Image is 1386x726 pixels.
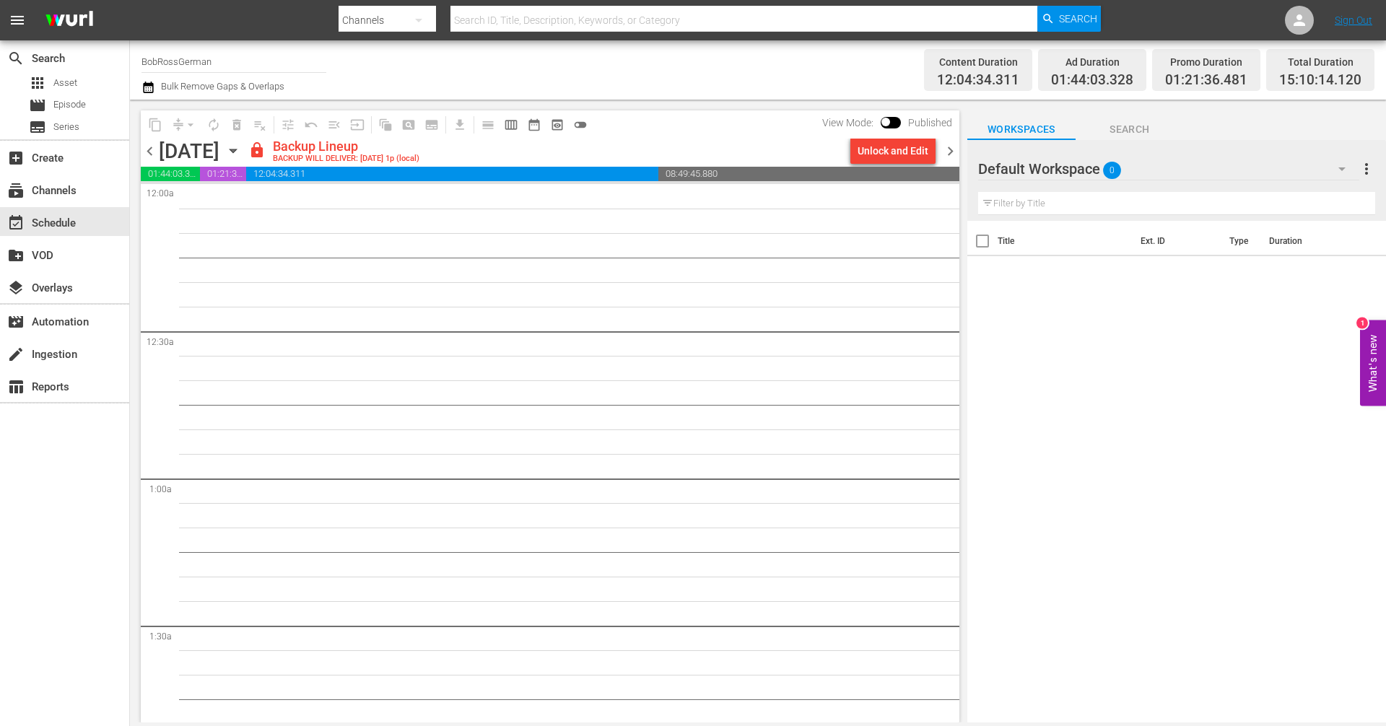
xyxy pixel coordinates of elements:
[1335,14,1372,26] a: Sign Out
[1051,72,1133,89] span: 01:44:03.328
[937,72,1019,89] span: 12:04:34.311
[978,149,1359,189] div: Default Workspace
[9,12,26,29] span: menu
[527,118,541,132] span: date_range_outlined
[323,113,346,136] span: Fill episodes with ad slates
[937,52,1019,72] div: Content Duration
[7,149,25,167] span: Create
[248,141,266,159] span: lock
[29,97,46,114] span: Episode
[7,279,25,297] span: Overlays
[546,113,569,136] span: View Backup
[7,182,25,199] span: Channels
[29,118,46,136] span: Series
[550,118,565,132] span: preview_outlined
[7,346,25,363] span: Ingestion
[7,50,25,67] span: Search
[53,76,77,90] span: Asset
[159,81,284,92] span: Bulk Remove Gaps & Overlaps
[1221,221,1260,261] th: Type
[246,167,658,181] span: 12:04:34.311
[141,167,200,181] span: 01:44:03.328
[53,97,86,112] span: Episode
[471,110,500,139] span: Day Calendar View
[200,167,246,181] span: 01:21:36.481
[967,121,1076,139] span: Workspaces
[53,120,79,134] span: Series
[1279,52,1361,72] div: Total Duration
[1358,160,1375,178] span: more_vert
[1037,6,1101,32] button: Search
[504,118,518,132] span: calendar_view_week_outlined
[397,113,420,136] span: Create Search Block
[1051,52,1133,72] div: Ad Duration
[443,110,471,139] span: Download as CSV
[850,138,936,164] button: Unlock and Edit
[901,117,959,128] span: Published
[29,74,46,92] span: Asset
[998,221,1133,261] th: Title
[7,313,25,331] span: Automation
[273,154,419,164] div: BACKUP WILL DELIVER: [DATE] 1p (local)
[346,113,369,136] span: Update Metadata from Key Asset
[141,142,159,160] span: chevron_left
[815,117,881,128] span: View Mode:
[658,167,959,181] span: 08:49:45.880
[7,247,25,264] span: VOD
[500,113,523,136] span: Week Calendar View
[1103,155,1121,185] span: 0
[7,214,25,232] span: Schedule
[1356,318,1368,329] div: 1
[159,139,219,163] div: [DATE]
[881,117,891,127] span: Toggle to switch from Published to Draft view.
[1059,6,1097,32] span: Search
[1358,152,1375,186] button: more_vert
[1165,52,1247,72] div: Promo Duration
[1279,72,1361,89] span: 15:10:14.120
[273,139,419,154] div: Backup Lineup
[300,113,323,136] span: Revert to Primary Episode
[573,118,588,132] span: toggle_off
[1076,121,1184,139] span: Search
[7,378,25,395] span: Reports
[1360,320,1386,406] button: Open Feedback Widget
[1132,221,1220,261] th: Ext. ID
[1260,221,1347,261] th: Duration
[1165,72,1247,89] span: 01:21:36.481
[369,110,397,139] span: Refresh All Search Blocks
[941,142,959,160] span: chevron_right
[202,113,225,136] span: Loop Content
[35,4,104,38] img: ans4CAIJ8jUAAAAAAAAAAAAAAAAAAAAAAAAgQb4GAAAAAAAAAAAAAAAAAAAAAAAAJMjXAAAAAAAAAAAAAAAAAAAAAAAAgAT5G...
[858,138,928,164] div: Unlock and Edit
[523,113,546,136] span: Month Calendar View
